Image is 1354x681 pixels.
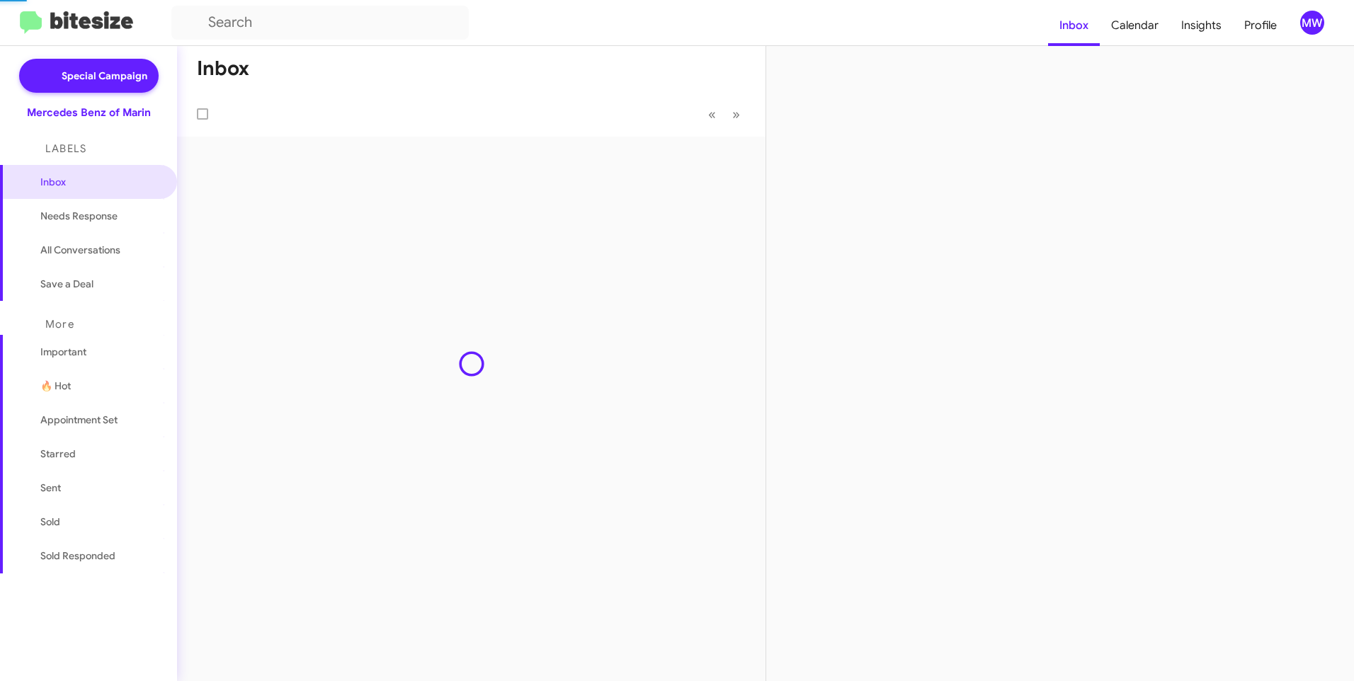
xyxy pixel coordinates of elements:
a: Inbox [1048,5,1100,46]
span: Appointment Set [40,413,118,427]
span: Important [40,345,161,359]
span: All Conversations [40,243,120,257]
span: Labels [45,142,86,155]
span: Starred [40,447,76,461]
span: » [732,105,740,123]
button: MW [1288,11,1338,35]
a: Insights [1170,5,1233,46]
div: MW [1300,11,1324,35]
span: « [708,105,716,123]
span: Save a Deal [40,277,93,291]
a: Calendar [1100,5,1170,46]
span: Needs Response [40,209,161,223]
button: Next [724,100,749,129]
span: More [45,318,74,331]
div: Mercedes Benz of Marin [27,105,151,120]
span: Inbox [40,175,161,189]
h1: Inbox [197,57,249,80]
nav: Page navigation example [700,100,749,129]
span: Special Campaign [62,69,147,83]
span: Sent [40,481,61,495]
span: 🔥 Hot [40,379,71,393]
button: Previous [700,100,724,129]
input: Search [171,6,469,40]
a: Special Campaign [19,59,159,93]
span: Sold [40,515,60,529]
a: Profile [1233,5,1288,46]
span: Sold Responded [40,549,115,563]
